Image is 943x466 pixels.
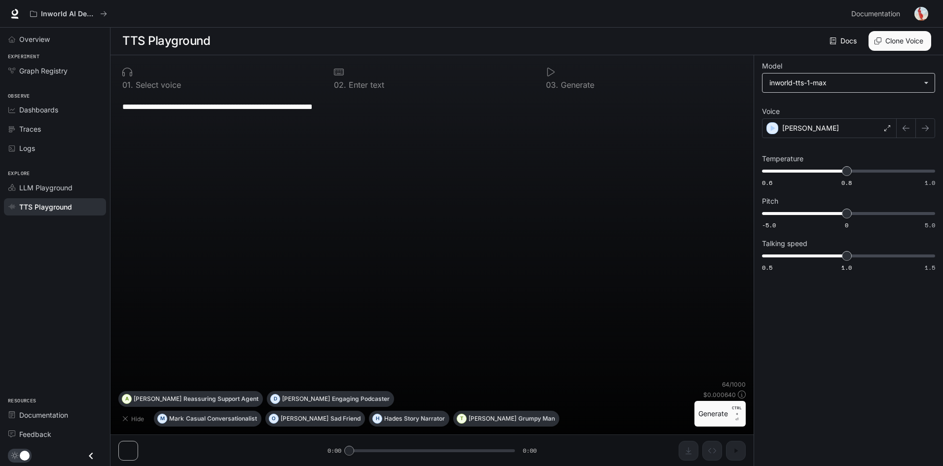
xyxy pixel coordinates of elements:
[762,179,772,187] span: 0.6
[265,411,365,427] button: O[PERSON_NAME]Sad Friend
[828,31,861,51] a: Docs
[19,182,73,193] span: LLM Playground
[19,202,72,212] span: TTS Playground
[122,81,133,89] p: 0 1 .
[183,396,258,402] p: Reassuring Support Agent
[469,416,516,422] p: [PERSON_NAME]
[732,405,742,417] p: CTRL +
[762,63,782,70] p: Model
[134,396,181,402] p: [PERSON_NAME]
[118,411,150,427] button: Hide
[518,416,555,422] p: Grumpy Man
[925,263,935,272] span: 1.5
[762,240,807,247] p: Talking speed
[369,411,449,427] button: HHadesStory Narrator
[4,179,106,196] a: LLM Playground
[186,416,257,422] p: Casual Conversationalist
[19,66,68,76] span: Graph Registry
[122,391,131,407] div: A
[914,7,928,21] img: User avatar
[4,406,106,424] a: Documentation
[384,416,402,422] p: Hades
[271,391,280,407] div: D
[4,31,106,48] a: Overview
[703,391,736,399] p: $ 0.000640
[19,429,51,439] span: Feedback
[911,4,931,24] button: User avatar
[4,426,106,443] a: Feedback
[762,73,935,92] div: inworld-tts-1-max
[762,108,780,115] p: Voice
[762,221,776,229] span: -5.0
[334,81,346,89] p: 0 2 .
[332,396,390,402] p: Engaging Podcaster
[845,221,848,229] span: 0
[782,123,839,133] p: [PERSON_NAME]
[546,81,558,89] p: 0 3 .
[851,8,900,20] span: Documentation
[841,179,852,187] span: 0.8
[346,81,384,89] p: Enter text
[4,101,106,118] a: Dashboards
[26,4,111,24] button: All workspaces
[19,34,50,44] span: Overview
[769,78,919,88] div: inworld-tts-1-max
[925,179,935,187] span: 1.0
[4,140,106,157] a: Logs
[457,411,466,427] div: T
[404,416,445,422] p: Story Narrator
[762,198,778,205] p: Pitch
[169,416,184,422] p: Mark
[19,105,58,115] span: Dashboards
[722,380,746,389] p: 64 / 1000
[732,405,742,423] p: ⏎
[847,4,907,24] a: Documentation
[154,411,261,427] button: MMarkCasual Conversationalist
[762,263,772,272] span: 0.5
[841,263,852,272] span: 1.0
[267,391,394,407] button: D[PERSON_NAME]Engaging Podcaster
[4,120,106,138] a: Traces
[453,411,559,427] button: T[PERSON_NAME]Grumpy Man
[330,416,361,422] p: Sad Friend
[869,31,931,51] button: Clone Voice
[41,10,96,18] p: Inworld AI Demos
[4,62,106,79] a: Graph Registry
[158,411,167,427] div: M
[19,124,41,134] span: Traces
[20,450,30,461] span: Dark mode toggle
[133,81,181,89] p: Select voice
[122,31,210,51] h1: TTS Playground
[19,143,35,153] span: Logs
[282,396,330,402] p: [PERSON_NAME]
[558,81,594,89] p: Generate
[19,410,68,420] span: Documentation
[4,198,106,215] a: TTS Playground
[373,411,382,427] div: H
[694,401,746,427] button: GenerateCTRL +⏎
[269,411,278,427] div: O
[80,446,102,466] button: Close drawer
[118,391,263,407] button: A[PERSON_NAME]Reassuring Support Agent
[281,416,328,422] p: [PERSON_NAME]
[762,155,803,162] p: Temperature
[925,221,935,229] span: 5.0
